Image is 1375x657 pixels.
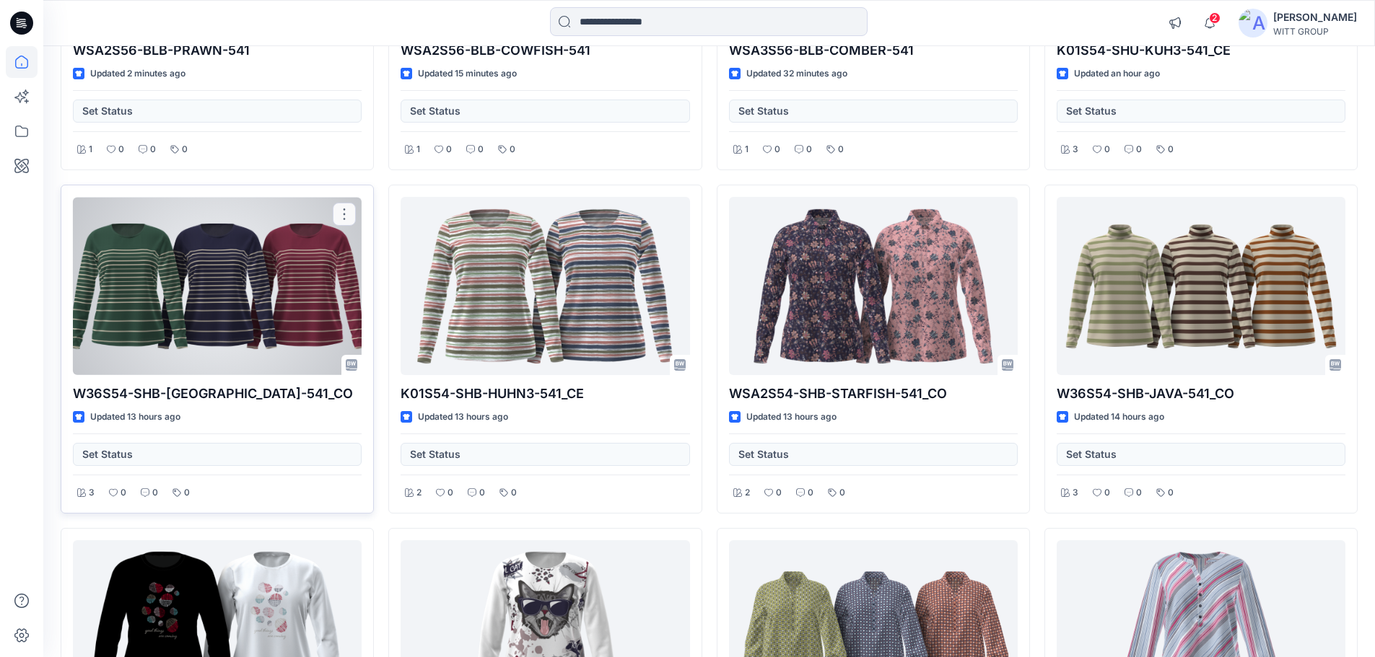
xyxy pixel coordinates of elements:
p: 0 [152,485,158,501]
p: 0 [839,485,845,501]
p: 0 [121,485,126,501]
a: K01S54-SHB-HUHN3-541_CE [401,197,689,375]
p: K01S54-SHB-HUHN3-541_CE [401,384,689,404]
a: WSA2S54-SHB-STARFISH-541_CO [729,197,1018,375]
p: 1 [89,142,92,157]
p: Updated 13 hours ago [90,410,180,425]
p: 0 [118,142,124,157]
p: 0 [446,142,452,157]
p: Updated 13 hours ago [746,410,837,425]
div: WITT GROUP [1273,26,1357,37]
p: 2 [416,485,422,501]
p: WSA3S56-BLB-COMBER-541 [729,40,1018,61]
p: 0 [776,485,782,501]
p: 3 [1073,142,1078,157]
p: K01S54-SHU-KUH3-541_CE [1057,40,1345,61]
p: 0 [808,485,813,501]
p: 0 [182,142,188,157]
p: 0 [806,142,812,157]
p: 0 [510,142,515,157]
a: W36S54-SHB-JAVA-541_CO [1057,197,1345,375]
p: Updated 14 hours ago [1074,410,1164,425]
p: WSA2S56-BLB-PRAWN-541 [73,40,362,61]
img: avatar [1239,9,1267,38]
p: Updated 32 minutes ago [746,66,847,81]
p: 0 [1168,142,1174,157]
p: WSA2S56-BLB-COWFISH-541 [401,40,689,61]
p: Updated 13 hours ago [418,410,508,425]
p: 0 [774,142,780,157]
a: W36S54-SHB-KUBA-541_CO [73,197,362,375]
p: 0 [1168,485,1174,501]
p: 0 [1104,142,1110,157]
p: 0 [479,485,485,501]
p: Updated an hour ago [1074,66,1160,81]
div: [PERSON_NAME] [1273,9,1357,26]
p: 0 [1104,485,1110,501]
p: 3 [1073,485,1078,501]
p: 0 [150,142,156,157]
p: Updated 15 minutes ago [418,66,517,81]
p: W36S54-SHB-JAVA-541_CO [1057,384,1345,404]
p: 0 [1136,485,1142,501]
p: Updated 2 minutes ago [90,66,185,81]
p: 1 [416,142,420,157]
p: 0 [838,142,844,157]
p: WSA2S54-SHB-STARFISH-541_CO [729,384,1018,404]
p: 0 [1136,142,1142,157]
p: 3 [89,485,95,501]
p: 2 [745,485,750,501]
p: 0 [478,142,484,157]
p: W36S54-SHB-[GEOGRAPHIC_DATA]-541_CO [73,384,362,404]
p: 1 [745,142,748,157]
span: 2 [1209,12,1221,24]
p: 0 [184,485,190,501]
p: 0 [448,485,453,501]
p: 0 [511,485,517,501]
